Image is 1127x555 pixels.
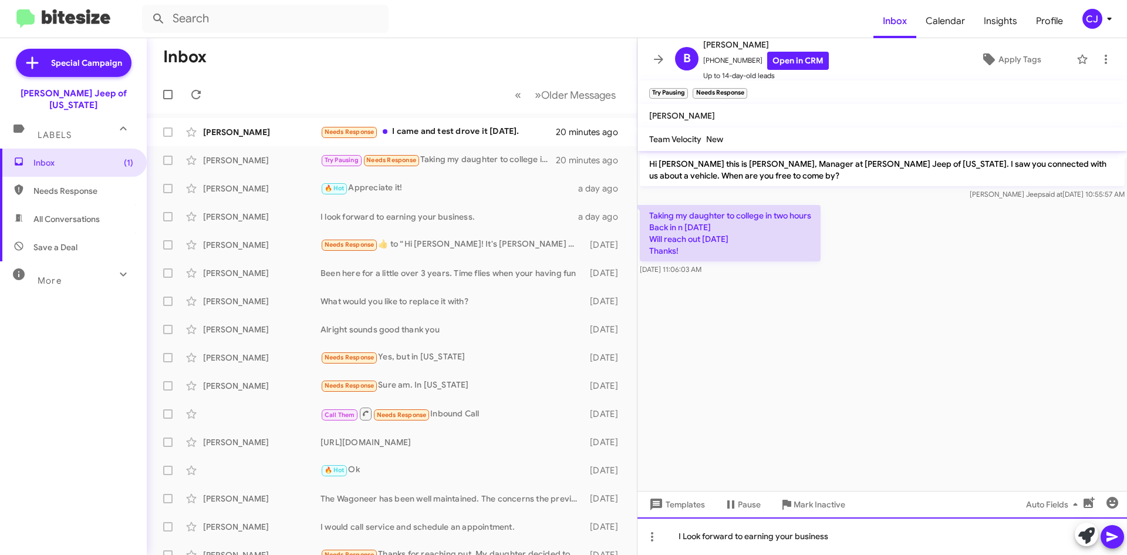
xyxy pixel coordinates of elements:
[325,184,345,192] span: 🔥 Hot
[584,436,627,448] div: [DATE]
[584,380,627,392] div: [DATE]
[320,324,584,335] div: Alright sounds good thank you
[637,494,714,515] button: Templates
[770,494,855,515] button: Mark Inactive
[203,239,320,251] div: [PERSON_NAME]
[320,493,584,504] div: The Wagoneer has been well maintained. The concerns the previous owner had were rectified and its...
[325,354,374,361] span: Needs Response
[33,157,133,169] span: Inbox
[535,88,541,102] span: »
[1027,4,1072,38] a: Profile
[649,88,688,99] small: Try Pausing
[142,5,389,33] input: Search
[649,110,715,121] span: [PERSON_NAME]
[584,521,627,533] div: [DATE]
[325,128,374,136] span: Needs Response
[320,406,584,421] div: Inbound Call
[584,408,627,420] div: [DATE]
[203,521,320,533] div: [PERSON_NAME]
[970,190,1125,199] span: [PERSON_NAME] Jeep [DATE] 10:55:57 AM
[325,382,374,389] span: Needs Response
[649,134,701,144] span: Team Velocity
[703,70,829,82] span: Up to 14-day-old leads
[637,517,1127,555] div: I Look forward to earning your business
[578,211,627,223] div: a day ago
[873,4,916,38] a: Inbox
[320,267,584,279] div: Been here for a little over 3 years. Time flies when your having fun
[320,125,557,139] div: I came and test drove it [DATE].
[640,265,701,274] span: [DATE] 11:06:03 AM
[203,352,320,364] div: [PERSON_NAME]
[366,156,416,164] span: Needs Response
[515,88,521,102] span: «
[584,493,627,504] div: [DATE]
[320,463,584,477] div: Ok
[916,4,974,38] a: Calendar
[974,4,1027,38] a: Insights
[33,241,77,253] span: Save a Deal
[640,205,821,261] p: Taking my daughter to college in two hours Back in n [DATE] Will reach out [DATE] Thanks!
[320,521,584,533] div: I would call service and schedule an appointment.
[377,411,427,419] span: Needs Response
[33,213,100,225] span: All Conversations
[203,267,320,279] div: [PERSON_NAME]
[584,295,627,307] div: [DATE]
[203,380,320,392] div: [PERSON_NAME]
[325,156,359,164] span: Try Pausing
[320,295,584,307] div: What would you like to replace it with?
[578,183,627,194] div: a day ago
[51,57,122,69] span: Special Campaign
[320,211,578,223] div: I look forward to earning your business.
[541,89,616,102] span: Older Messages
[703,52,829,70] span: [PHONE_NUMBER]
[706,134,723,144] span: New
[508,83,528,107] button: Previous
[738,494,761,515] span: Pause
[508,83,623,107] nav: Page navigation example
[320,379,584,392] div: Sure am. In [US_STATE]
[584,239,627,251] div: [DATE]
[203,436,320,448] div: [PERSON_NAME]
[1017,494,1092,515] button: Auto Fields
[320,153,557,167] div: Taking my daughter to college in two hours Back in n [DATE] Will reach out [DATE] Thanks!
[998,49,1041,70] span: Apply Tags
[584,465,627,476] div: [DATE]
[703,38,829,52] span: [PERSON_NAME]
[1082,9,1102,29] div: CJ
[557,154,627,166] div: 20 minutes ago
[584,324,627,335] div: [DATE]
[325,466,345,474] span: 🔥 Hot
[203,324,320,335] div: [PERSON_NAME]
[203,493,320,504] div: [PERSON_NAME]
[38,130,72,140] span: Labels
[584,352,627,364] div: [DATE]
[203,126,320,138] div: [PERSON_NAME]
[124,157,133,169] span: (1)
[647,494,705,515] span: Templates
[16,49,131,77] a: Special Campaign
[693,88,747,99] small: Needs Response
[163,48,207,66] h1: Inbox
[325,241,374,248] span: Needs Response
[794,494,845,515] span: Mark Inactive
[584,267,627,279] div: [DATE]
[557,126,627,138] div: 20 minutes ago
[320,436,584,448] div: [URL][DOMAIN_NAME]
[203,211,320,223] div: [PERSON_NAME]
[203,295,320,307] div: [PERSON_NAME]
[203,183,320,194] div: [PERSON_NAME]
[714,494,770,515] button: Pause
[640,153,1125,186] p: Hi [PERSON_NAME] this is [PERSON_NAME], Manager at [PERSON_NAME] Jeep of [US_STATE]. I saw you co...
[950,49,1071,70] button: Apply Tags
[38,275,62,286] span: More
[320,181,578,195] div: Appreciate it!
[325,411,355,419] span: Call Them
[33,185,133,197] span: Needs Response
[320,238,584,251] div: ​👍​ to “ Hi [PERSON_NAME]! It's [PERSON_NAME] at [PERSON_NAME] Jeep of [US_STATE]. Saw you've bee...
[320,351,584,364] div: Yes, but in [US_STATE]
[1072,9,1114,29] button: CJ
[528,83,623,107] button: Next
